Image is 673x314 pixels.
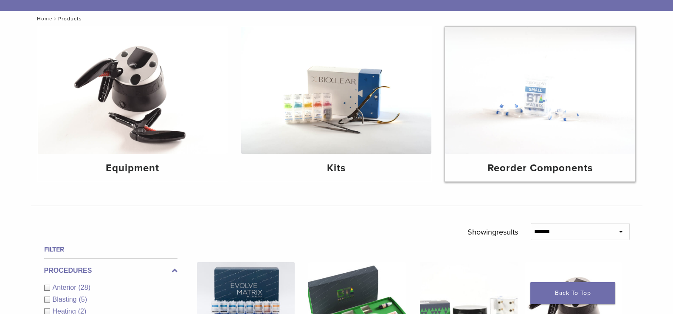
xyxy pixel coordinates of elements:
span: (5) [79,296,87,303]
span: (28) [79,284,90,291]
nav: Products [31,11,642,26]
img: Kits [241,27,431,154]
a: Reorder Components [445,27,635,181]
h4: Equipment [45,161,221,176]
img: Reorder Components [445,27,635,154]
a: Back To Top [530,282,615,304]
span: Anterior [53,284,79,291]
p: Showing results [467,223,518,241]
h4: Filter [44,244,177,255]
label: Procedures [44,266,177,276]
h4: Kits [248,161,425,176]
h4: Reorder Components [452,161,628,176]
a: Home [34,16,53,22]
a: Equipment [38,27,228,181]
img: Equipment [38,27,228,154]
span: / [53,17,58,21]
span: Blasting [53,296,79,303]
a: Kits [241,27,431,181]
